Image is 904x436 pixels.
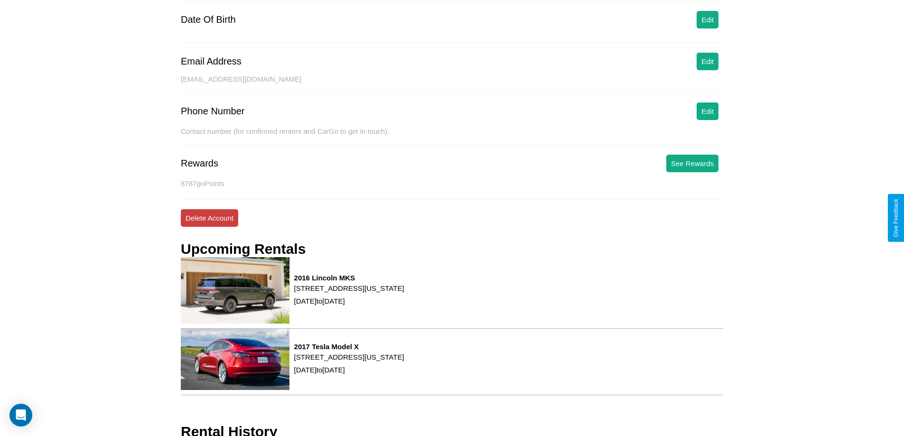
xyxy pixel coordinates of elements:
[181,158,218,169] div: Rewards
[666,155,718,172] button: See Rewards
[181,241,306,257] h3: Upcoming Rentals
[9,404,32,427] div: Open Intercom Messenger
[294,351,404,363] p: [STREET_ADDRESS][US_STATE]
[181,56,242,67] div: Email Address
[181,75,723,93] div: [EMAIL_ADDRESS][DOMAIN_NAME]
[294,343,404,351] h3: 2017 Tesla Model X
[181,177,723,190] p: 8787 goPoints
[697,53,718,70] button: Edit
[181,257,289,324] img: rental
[294,363,404,376] p: [DATE] to [DATE]
[294,282,404,295] p: [STREET_ADDRESS][US_STATE]
[697,102,718,120] button: Edit
[181,127,723,145] div: Contact number (for confirmed renters and CarGo to get in touch).
[697,11,718,28] button: Edit
[181,209,238,227] button: Delete Account
[181,106,245,117] div: Phone Number
[893,199,899,237] div: Give Feedback
[294,274,404,282] h3: 2016 Lincoln MKS
[181,329,289,390] img: rental
[294,295,404,307] p: [DATE] to [DATE]
[181,14,236,25] div: Date Of Birth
